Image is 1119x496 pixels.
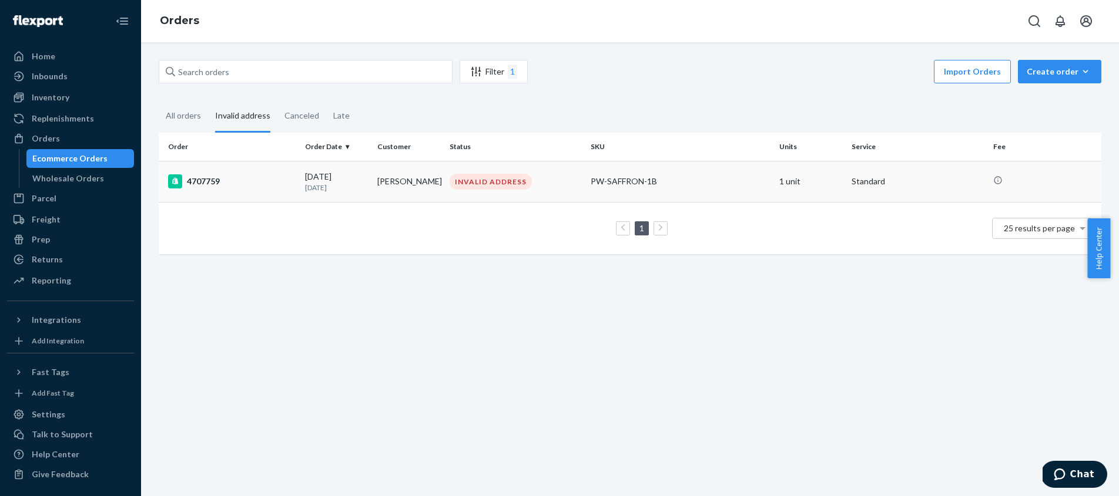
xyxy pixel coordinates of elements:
div: Reporting [32,275,71,286]
p: [DATE] [305,183,368,193]
div: Home [32,50,55,62]
div: [DATE] [305,171,368,193]
div: Ecommerce Orders [32,153,108,164]
div: Customer [377,141,440,151]
div: Add Integration [32,336,84,346]
th: Units [775,133,847,161]
div: Fast Tags [32,366,69,378]
button: Talk to Support [7,425,134,444]
button: Give Feedback [7,465,134,484]
th: Status [445,133,587,161]
a: Replenishments [7,109,134,128]
div: Wholesale Orders [32,173,104,184]
div: Freight [32,214,61,225]
a: Add Integration [7,334,134,348]
button: Import Orders [934,60,1011,83]
a: Reporting [7,271,134,290]
div: Integrations [32,314,81,326]
div: Create order [1027,66,1093,77]
div: Canceled [284,100,319,131]
div: Orders [32,133,60,144]
div: Returns [32,254,63,265]
a: Orders [160,14,199,27]
button: Open Search Box [1023,9,1046,33]
div: Add Fast Tag [32,388,74,398]
a: Orders [7,129,134,148]
a: Returns [7,250,134,269]
div: Parcel [32,193,56,204]
a: Page 1 is your current page [637,223,646,233]
div: 4707759 [168,174,296,188]
a: Freight [7,210,134,229]
div: Give Feedback [32,468,89,480]
button: Filter [460,60,528,83]
div: All orders [166,100,201,131]
img: Flexport logo [13,15,63,27]
div: Replenishments [32,113,94,124]
button: Open notifications [1048,9,1072,33]
th: SKU [586,133,775,161]
p: Standard [852,176,984,187]
div: Prep [32,234,50,245]
th: Fee [989,133,1101,161]
div: Inbounds [32,70,68,82]
td: 1 unit [775,161,847,202]
input: Search orders [159,60,453,83]
a: Settings [7,405,134,424]
th: Service [847,133,989,161]
div: Late [333,100,350,131]
div: INVALID ADDRESS [450,174,532,190]
button: Create order [1018,60,1101,83]
span: 25 results per page [1004,223,1075,233]
div: Filter [460,65,527,79]
ol: breadcrumbs [150,4,209,38]
a: Inbounds [7,67,134,86]
button: Integrations [7,311,134,329]
div: Settings [32,409,65,420]
a: Ecommerce Orders [26,149,135,168]
button: Close Navigation [110,9,134,33]
a: Help Center [7,445,134,464]
div: Invalid address [215,100,270,133]
div: Help Center [32,448,79,460]
div: Inventory [32,92,69,103]
a: Prep [7,230,134,249]
a: Parcel [7,189,134,208]
iframe: Opens a widget where you can chat to one of our agents [1043,461,1107,490]
a: Inventory [7,88,134,107]
th: Order [159,133,300,161]
a: Add Fast Tag [7,386,134,400]
div: PW-SAFFRON-1B [591,176,770,187]
button: Fast Tags [7,363,134,382]
a: Wholesale Orders [26,169,135,188]
a: Home [7,47,134,66]
div: 1 [508,65,517,79]
div: Talk to Support [32,428,93,440]
button: Open account menu [1074,9,1098,33]
button: Help Center [1087,218,1110,278]
td: [PERSON_NAME] [373,161,445,202]
th: Order Date [300,133,373,161]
